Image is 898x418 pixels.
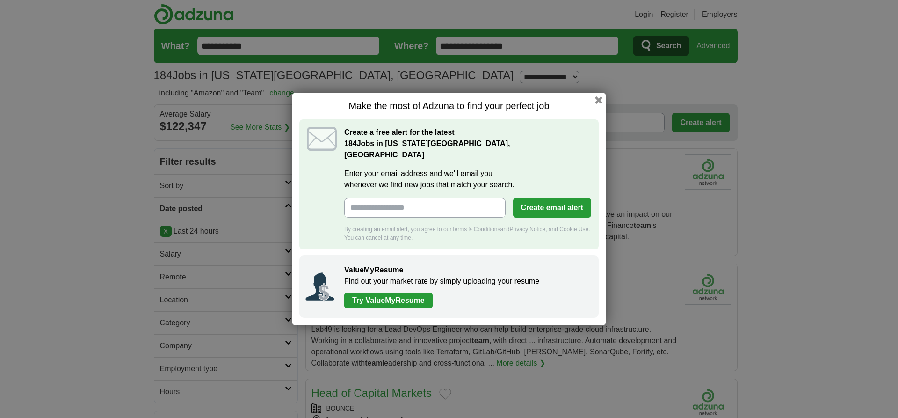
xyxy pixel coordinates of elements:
[344,276,589,287] p: Find out your market rate by simply uploading your resume
[299,100,599,112] h1: Make the most of Adzuna to find your perfect job
[344,264,589,276] h2: ValueMyResume
[510,226,546,233] a: Privacy Notice
[344,168,591,191] label: Enter your email address and we'll email you whenever we find new jobs that match your search.
[344,138,357,149] span: 184
[344,293,433,308] a: Try ValueMyResume
[451,226,500,233] a: Terms & Conditions
[307,127,337,151] img: icon_email.svg
[344,139,510,159] strong: Jobs in [US_STATE][GEOGRAPHIC_DATA], [GEOGRAPHIC_DATA]
[344,225,591,242] div: By creating an email alert, you agree to our and , and Cookie Use. You can cancel at any time.
[344,127,591,161] h2: Create a free alert for the latest
[513,198,591,218] button: Create email alert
